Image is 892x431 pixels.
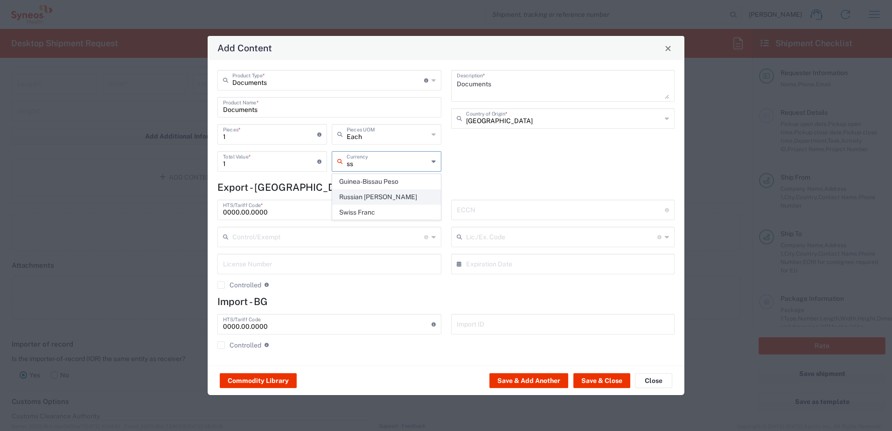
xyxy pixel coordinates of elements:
span: Russian [PERSON_NAME] [333,190,440,204]
label: Controlled [217,281,261,289]
button: Close [635,373,672,388]
h4: Import - BG [217,296,675,307]
button: Close [662,42,675,55]
span: Swiss Franc [333,205,440,220]
button: Save & Close [573,373,630,388]
label: Controlled [217,341,261,349]
button: Commodity Library [220,373,297,388]
h4: Add Content [217,41,272,55]
h4: Export - [GEOGRAPHIC_DATA] [217,181,675,193]
span: Guinea-Bissau Peso [333,174,440,189]
button: Save & Add Another [489,373,568,388]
